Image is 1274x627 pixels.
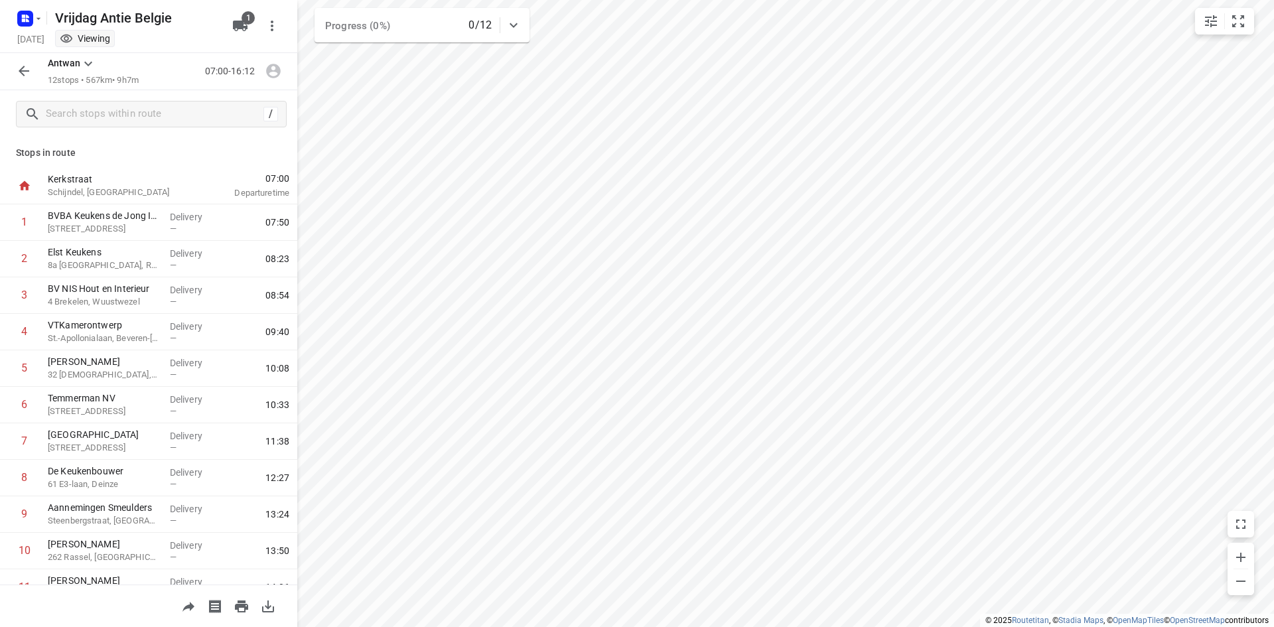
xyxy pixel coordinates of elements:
p: Delivery [170,320,219,333]
p: 4 Brekelen, Wuustwezel [48,295,159,309]
p: Antwan [48,56,80,70]
span: — [170,370,177,380]
p: 32 [DEMOGRAPHIC_DATA], Temse [48,368,159,382]
span: — [170,552,177,562]
p: Delivery [170,502,219,516]
span: Progress (0%) [325,20,390,32]
p: BVBA Keukens de Jong Interieurinrichting [48,209,159,222]
button: Fit zoom [1225,8,1251,35]
p: [GEOGRAPHIC_DATA] [48,428,159,441]
p: Delivery [170,283,219,297]
p: De Keukenbouwer [48,464,159,478]
a: Routetitan [1012,616,1049,625]
span: 08:54 [265,289,289,302]
span: — [170,479,177,489]
p: [PERSON_NAME] [48,355,159,368]
span: — [170,260,177,270]
div: small contained button group [1195,8,1254,35]
span: Print shipping labels [202,599,228,612]
a: Stadia Maps [1058,616,1103,625]
span: 13:24 [265,508,289,521]
p: Aannemingen Smeulders [48,501,159,514]
p: Delivery [170,429,219,443]
div: You are currently in view mode. To make any changes, go to edit project. [60,32,110,45]
span: 07:50 [265,216,289,229]
span: 13:50 [265,544,289,557]
span: 10:33 [265,398,289,411]
div: 1 [21,216,27,228]
p: Delivery [170,210,219,224]
p: 8A Industrielaan, Torhout [48,441,159,454]
a: OpenStreetMap [1170,616,1225,625]
p: 12 stops • 567km • 9h7m [48,74,139,87]
div: 3 [21,289,27,301]
span: Share route [175,599,202,612]
p: Delivery [170,247,219,260]
button: More [259,13,285,39]
p: Schijndel, [GEOGRAPHIC_DATA] [48,186,186,199]
span: 12:27 [265,471,289,484]
span: Download route [255,599,281,612]
p: Steenbergstraat, [GEOGRAPHIC_DATA] [48,514,159,527]
span: 07:00 [202,172,289,185]
span: — [170,297,177,307]
div: / [263,107,278,121]
span: 14:06 [265,581,289,594]
button: 1 [227,13,253,39]
p: Elst Keukens [48,245,159,259]
p: Delivery [170,466,219,479]
li: © 2025 , © , © © contributors [985,616,1269,625]
p: Kerkstraat [48,173,186,186]
p: Temmerman NV [48,391,159,405]
p: [PERSON_NAME] [48,574,159,587]
p: [STREET_ADDRESS] [48,405,159,418]
p: [STREET_ADDRESS] [48,222,159,236]
div: 5 [21,362,27,374]
p: Delivery [170,393,219,406]
p: 0/12 [468,17,492,33]
span: Route unassigned [260,64,287,77]
span: 11:38 [265,435,289,448]
div: 7 [21,435,27,447]
p: St.-Apollonialaan, Beveren-Kruibeke-Zwijndrecht [48,332,159,345]
div: 11 [19,581,31,593]
div: 2 [21,252,27,265]
span: — [170,406,177,416]
p: 8a Zuiderdijk, Rijkevorsel [48,259,159,272]
p: 07:00-16:12 [205,64,260,78]
div: 8 [21,471,27,484]
div: 4 [21,325,27,338]
p: [PERSON_NAME] [48,537,159,551]
p: Delivery [170,575,219,589]
span: 10:08 [265,362,289,375]
div: 6 [21,398,27,411]
p: Departure time [202,186,289,200]
span: — [170,333,177,343]
p: Delivery [170,539,219,552]
span: — [170,224,177,234]
div: 9 [21,508,27,520]
span: 1 [242,11,255,25]
span: — [170,516,177,525]
span: 08:23 [265,252,289,265]
p: BV NIS Hout en Interieur [48,282,159,295]
span: — [170,443,177,453]
span: 09:40 [265,325,289,338]
p: 262 Rassel, [GEOGRAPHIC_DATA] [48,551,159,564]
a: OpenMapTiles [1113,616,1164,625]
span: Print route [228,599,255,612]
div: 10 [19,544,31,557]
p: Stops in route [16,146,281,160]
p: 61 E3-laan, Deinze [48,478,159,491]
p: VTKamerontwerp [48,318,159,332]
div: Progress (0%)0/12 [315,8,530,42]
input: Search stops within route [46,104,263,125]
p: Delivery [170,356,219,370]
